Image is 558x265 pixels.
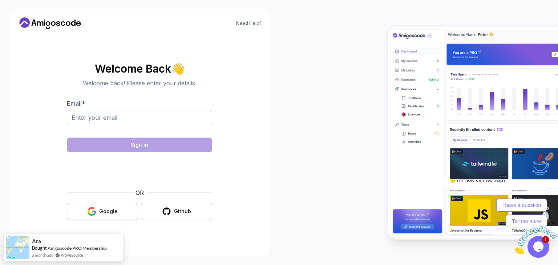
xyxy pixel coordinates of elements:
[67,138,212,152] button: Sign in
[236,20,262,26] a: Need Help?
[76,19,128,32] button: I have a question
[174,208,191,215] div: Github
[67,110,212,125] input: Enter your email
[131,141,148,148] div: Sign in
[388,26,558,238] img: Amigoscode Dashboard
[171,62,185,75] span: 👋
[17,17,83,29] a: Home link
[6,236,29,259] img: provesource social proof notification image
[99,208,118,215] div: Google
[48,245,107,251] a: Amigoscode PRO Membership
[85,156,194,184] iframe: Widget containing checkbox for hCaptcha security challenge
[32,252,53,258] span: a month ago
[67,203,138,220] button: Google
[67,100,85,107] label: Email *
[86,35,127,48] button: Tell me more
[32,245,47,251] span: Bought
[141,203,212,220] button: Github
[136,188,144,197] p: OR
[67,79,212,87] p: Welcome back! Please enter your details.
[32,238,41,244] span: Ara
[513,220,558,254] iframe: chat widget
[420,180,551,232] iframe: chat widget
[67,63,212,74] h2: Welcome Back
[61,252,83,258] a: ProveSource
